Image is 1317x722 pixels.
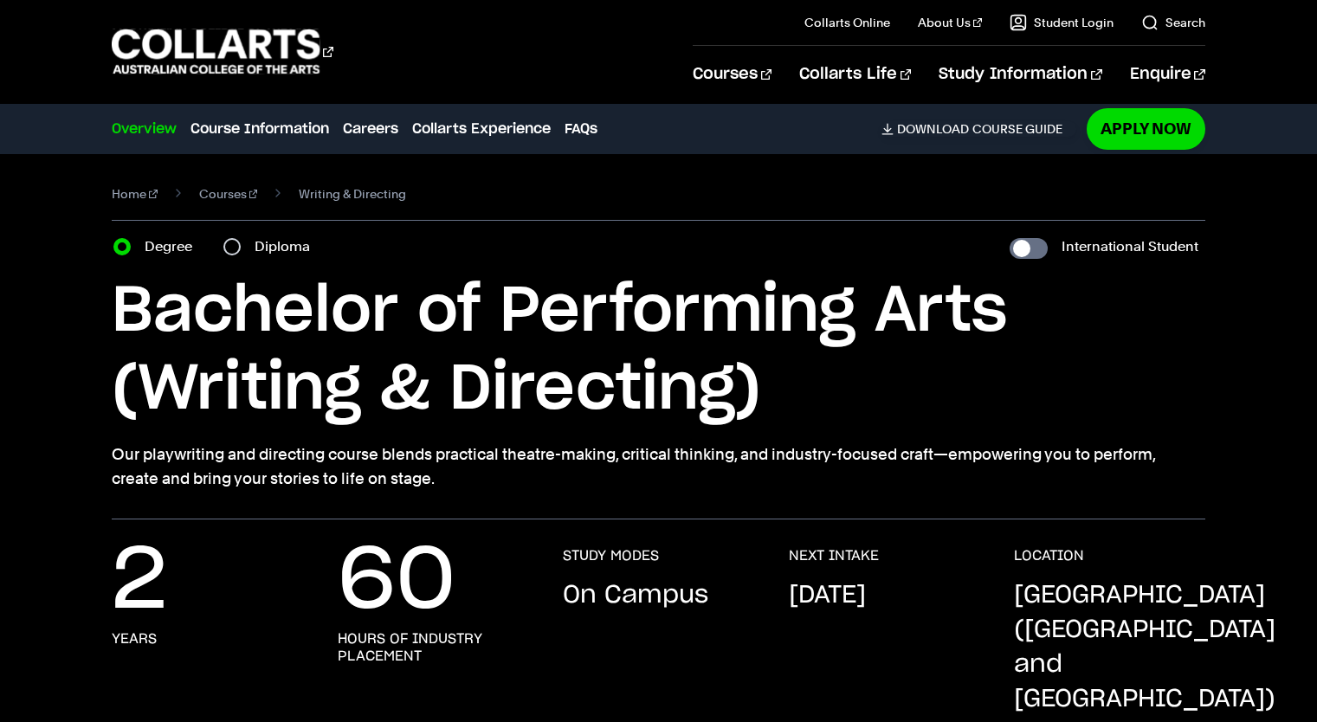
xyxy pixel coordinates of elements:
[190,119,329,139] a: Course Information
[799,46,911,103] a: Collarts Life
[199,182,258,206] a: Courses
[112,27,333,76] div: Go to homepage
[112,547,167,616] p: 2
[881,121,1076,137] a: DownloadCourse Guide
[145,235,203,259] label: Degree
[1062,235,1198,259] label: International Student
[1141,14,1205,31] a: Search
[112,273,1204,429] h1: Bachelor of Performing Arts (Writing & Directing)
[563,547,659,564] h3: STUDY MODES
[112,182,158,206] a: Home
[338,547,455,616] p: 60
[1130,46,1205,103] a: Enquire
[343,119,398,139] a: Careers
[693,46,771,103] a: Courses
[112,630,157,648] h3: years
[565,119,597,139] a: FAQs
[412,119,551,139] a: Collarts Experience
[338,630,528,665] h3: hours of industry placement
[789,578,866,613] p: [DATE]
[563,578,708,613] p: On Campus
[1014,547,1084,564] h3: LOCATION
[939,46,1101,103] a: Study Information
[112,119,177,139] a: Overview
[112,442,1204,491] p: Our playwriting and directing course blends practical theatre-making, critical thinking, and indu...
[1087,108,1205,149] a: Apply Now
[897,121,969,137] span: Download
[1014,578,1275,717] p: [GEOGRAPHIC_DATA] ([GEOGRAPHIC_DATA] and [GEOGRAPHIC_DATA])
[255,235,320,259] label: Diploma
[789,547,879,564] h3: NEXT INTAKE
[1010,14,1114,31] a: Student Login
[918,14,982,31] a: About Us
[804,14,890,31] a: Collarts Online
[299,182,406,206] span: Writing & Directing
